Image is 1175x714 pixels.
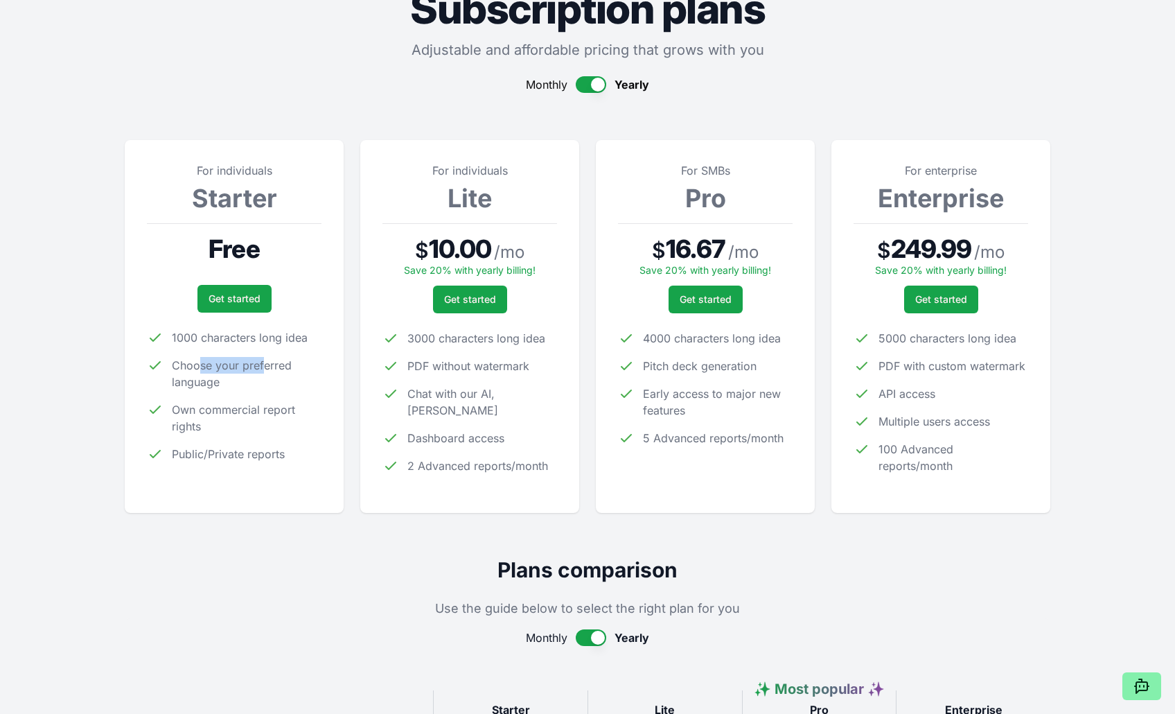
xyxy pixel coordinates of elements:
[878,385,935,402] span: API access
[172,329,308,346] span: 1000 characters long idea
[615,76,649,93] span: Yearly
[407,358,529,374] span: PDF without watermark
[618,184,793,212] h3: Pro
[433,286,507,313] a: Get started
[643,385,793,419] span: Early access to major new features
[494,241,524,263] span: / mo
[666,235,725,263] span: 16.67
[197,285,272,313] a: Get started
[147,162,321,179] p: For individuals
[382,162,557,179] p: For individuals
[728,241,759,263] span: / mo
[404,264,536,276] span: Save 20% with yearly billing!
[854,184,1028,212] h3: Enterprise
[875,264,1007,276] span: Save 20% with yearly billing!
[618,162,793,179] p: For SMBs
[407,330,545,347] span: 3000 characters long idea
[125,40,1050,60] p: Adjustable and affordable pricing that grows with you
[125,557,1050,582] h2: Plans comparison
[415,238,429,263] span: $
[125,599,1050,618] p: Use the guide below to select the right plan for you
[429,235,492,263] span: 10.00
[407,385,557,419] span: Chat with our AI, [PERSON_NAME]
[407,430,504,446] span: Dashboard access
[878,358,1025,374] span: PDF with custom watermark
[172,401,321,435] span: Own commercial report rights
[877,238,891,263] span: $
[382,184,557,212] h3: Lite
[526,629,567,646] span: Monthly
[652,238,666,263] span: $
[643,430,784,446] span: 5 Advanced reports/month
[615,629,649,646] span: Yearly
[878,330,1016,347] span: 5000 characters long idea
[754,681,885,697] span: ✨ Most popular ✨
[669,286,743,313] a: Get started
[643,330,781,347] span: 4000 characters long idea
[974,241,1005,263] span: / mo
[643,358,757,374] span: Pitch deck generation
[878,441,1028,474] span: 100 Advanced reports/month
[172,446,285,462] span: Public/Private reports
[172,357,321,390] span: Choose your preferred language
[639,264,771,276] span: Save 20% with yearly billing!
[526,76,567,93] span: Monthly
[904,286,978,313] a: Get started
[407,458,548,474] span: 2 Advanced reports/month
[147,184,321,212] h3: Starter
[854,162,1028,179] p: For enterprise
[891,235,972,263] span: 249.99
[878,413,990,430] span: Multiple users access
[209,235,259,263] span: Free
